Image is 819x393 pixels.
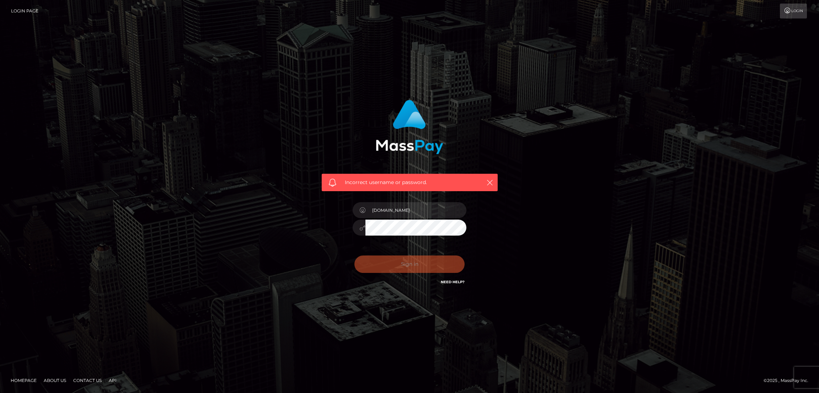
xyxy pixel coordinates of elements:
[70,375,105,386] a: Contact Us
[441,280,465,284] a: Need Help?
[11,4,38,18] a: Login Page
[345,179,475,186] span: Incorrect username or password.
[376,100,443,154] img: MassPay Login
[8,375,39,386] a: Homepage
[106,375,119,386] a: API
[41,375,69,386] a: About Us
[365,202,466,218] input: Username...
[780,4,807,18] a: Login
[764,377,814,384] div: © 2025 , MassPay Inc.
